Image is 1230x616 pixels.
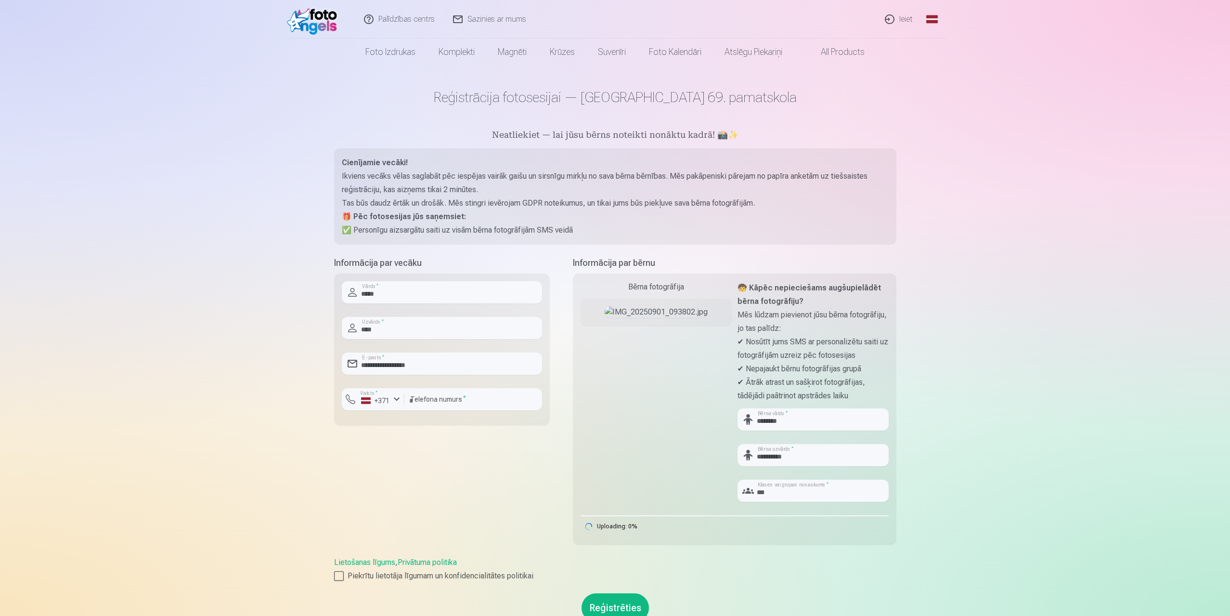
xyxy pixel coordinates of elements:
[334,89,896,106] h1: Reģistrācija fotosesijai — [GEOGRAPHIC_DATA] 69. pamatskola
[334,256,550,270] h5: Informācija par vecāku
[334,570,896,582] label: Piekrītu lietotāja līgumam un konfidencialitātes politikai
[342,212,466,221] strong: 🎁 Pēc fotosesijas jūs saņemsiet:
[738,308,889,335] p: Mēs lūdzam pievienot jūsu bērna fotogrāfiju, jo tas palīdz:
[357,390,381,397] label: Valsts
[342,223,889,237] p: ✅ Personīgu aizsargātu saiti uz visām bērna fotogrāfijām SMS veidā
[637,39,713,66] a: Foto kalendāri
[334,558,395,567] a: Lietošanas līgums
[605,306,708,318] img: IMG_20250901_093802.jpg
[287,4,342,35] img: /fa1
[597,524,637,529] div: Uploading: 0%
[354,39,427,66] a: Foto izdrukas
[573,256,896,270] h5: Informācija par bērnu
[738,376,889,403] p: ✔ Ātrāk atrast un sašķirot fotogrāfijas, tādējādi paātrinot apstrādes laiku
[342,197,889,210] p: Tas būs daudz ērtāk un drošāk. Mēs stingri ievērojam GDPR noteikumus, un tikai jums būs piekļuve ...
[713,39,794,66] a: Atslēgu piekariņi
[581,281,732,293] div: Bērna fotogrāfija
[586,39,637,66] a: Suvenīri
[538,39,586,66] a: Krūzes
[581,515,639,537] div: Uploading
[486,39,538,66] a: Magnēti
[334,129,896,143] h5: Neatliekiet — lai jūsu bērns noteikti nonāktu kadrā! 📸✨
[398,558,457,567] a: Privātuma politika
[738,335,889,362] p: ✔ Nosūtīt jums SMS ar personalizētu saiti uz fotogrāfijām uzreiz pēc fotosesijas
[342,158,408,167] strong: Cienījamie vecāki!
[342,388,404,410] button: Valsts*+371
[738,283,881,306] strong: 🧒 Kāpēc nepieciešams augšupielādēt bērna fotogrāfiju?
[361,396,390,406] div: +371
[794,39,876,66] a: All products
[427,39,486,66] a: Komplekti
[738,362,889,376] p: ✔ Nepajaukt bērnu fotogrāfijas grupā
[342,170,889,197] p: Ikviens vecāks vēlas saglabāt pēc iespējas vairāk gaišu un sirsnīgu mirkļu no sava bērna bērnības...
[334,557,896,582] div: ,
